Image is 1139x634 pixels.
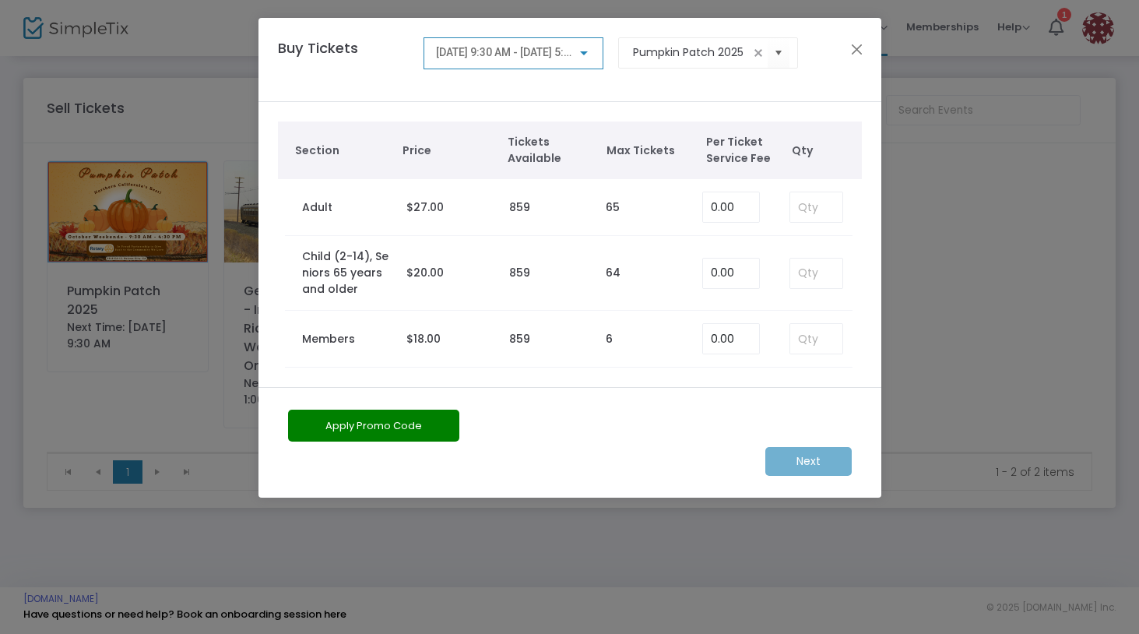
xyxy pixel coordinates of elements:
label: 65 [606,199,620,216]
label: Members [302,331,355,347]
input: Enter Service Fee [703,192,759,222]
label: 859 [509,331,530,347]
button: Apply Promo Code [288,410,459,442]
span: Qty [792,143,854,159]
span: Tickets Available [508,134,592,167]
label: Adult [302,199,332,216]
input: Qty [790,192,842,222]
input: Enter Service Fee [703,259,759,288]
span: Max Tickets [606,143,691,159]
label: 64 [606,265,620,281]
span: clear [749,44,768,62]
label: Child (2-14), Seniors 65 years and older [302,248,391,298]
input: Qty [790,324,842,354]
label: 859 [509,199,530,216]
label: 6 [606,331,613,347]
span: $18.00 [406,331,441,347]
input: Select an event [633,44,749,61]
span: $20.00 [406,265,444,280]
h4: Buy Tickets [270,37,417,82]
span: Section [295,143,387,159]
input: Qty [790,259,842,288]
span: Per Ticket Service Fee [706,134,784,167]
button: Close [846,39,867,59]
span: [DATE] 9:30 AM - [DATE] 5:00 PM [436,46,595,58]
input: Enter Service Fee [703,324,759,354]
span: Price [403,143,492,159]
button: Select [768,37,789,69]
span: $27.00 [406,199,444,215]
label: 859 [509,265,530,281]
